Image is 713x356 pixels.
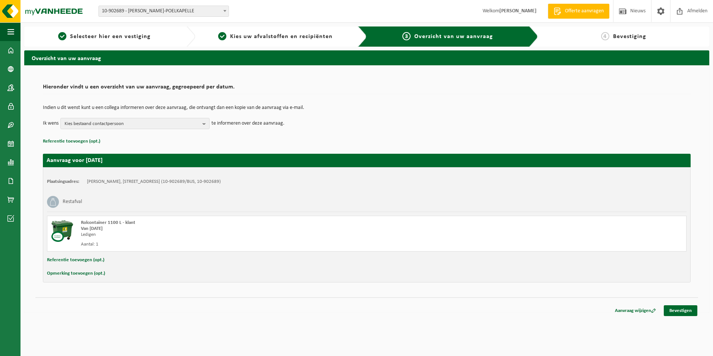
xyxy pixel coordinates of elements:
span: Bevestiging [613,34,646,40]
a: 1Selecteer hier een vestiging [28,32,180,41]
span: Rolcontainer 1100 L - klant [81,220,135,225]
span: Kies bestaand contactpersoon [65,118,200,129]
p: Ik wens [43,118,59,129]
a: 2Kies uw afvalstoffen en recipiënten [199,32,352,41]
button: Kies bestaand contactpersoon [60,118,210,129]
button: Referentie toevoegen (opt.) [47,255,104,265]
div: Ledigen [81,232,397,238]
img: WB-1100-CU.png [51,220,73,242]
span: 2 [218,32,226,40]
span: 10-902689 - PHYTO MAHIEU - LANGEMARK-POELKAPELLE [98,6,229,17]
a: Offerte aanvragen [548,4,609,19]
a: Bevestigen [664,305,697,316]
span: Offerte aanvragen [563,7,606,15]
span: 4 [601,32,609,40]
button: Referentie toevoegen (opt.) [43,137,100,146]
strong: Van [DATE] [81,226,103,231]
p: Indien u dit wenst kunt u een collega informeren over deze aanvraag, die ontvangt dan een kopie v... [43,105,691,110]
h2: Hieronder vindt u een overzicht van uw aanvraag, gegroepeerd per datum. [43,84,691,94]
p: te informeren over deze aanvraag. [211,118,285,129]
h3: Restafval [63,196,82,208]
h2: Overzicht van uw aanvraag [24,50,709,65]
span: Selecteer hier een vestiging [70,34,151,40]
td: [PERSON_NAME], [STREET_ADDRESS] (10-902689/BUS, 10-902689) [87,179,221,185]
span: 10-902689 - PHYTO MAHIEU - LANGEMARK-POELKAPELLE [99,6,229,16]
button: Opmerking toevoegen (opt.) [47,269,105,278]
strong: Plaatsingsadres: [47,179,79,184]
span: 1 [58,32,66,40]
span: 3 [402,32,411,40]
a: Aanvraag wijzigen [609,305,662,316]
span: Overzicht van uw aanvraag [414,34,493,40]
div: Aantal: 1 [81,241,397,247]
strong: Aanvraag voor [DATE] [47,157,103,163]
strong: [PERSON_NAME] [499,8,537,14]
span: Kies uw afvalstoffen en recipiënten [230,34,333,40]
